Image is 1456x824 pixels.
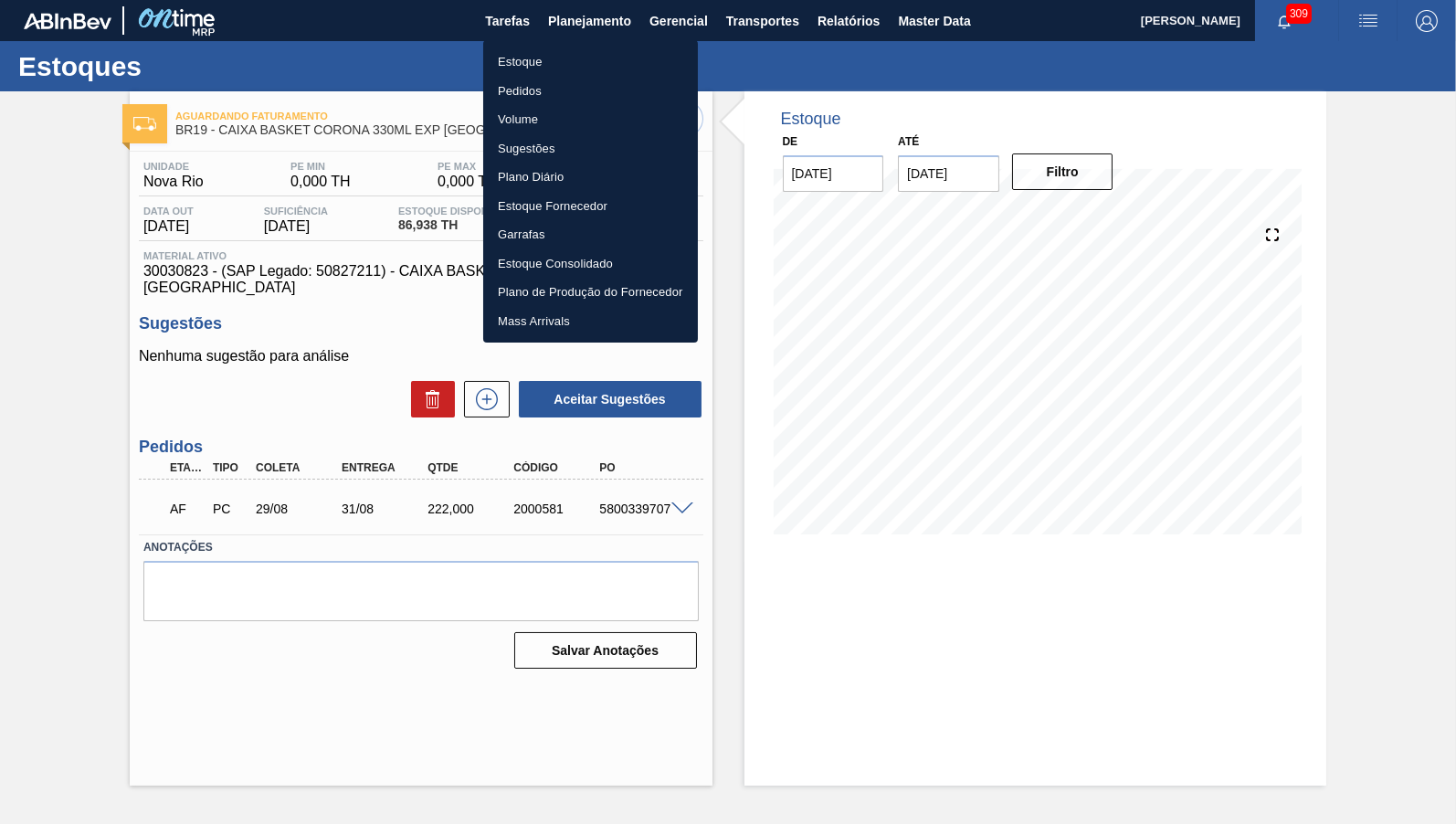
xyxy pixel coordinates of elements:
[483,249,698,279] a: Estoque Consolidado
[483,192,698,221] a: Estoque Fornecedor
[483,278,698,307] a: Plano de Produção do Fornecedor
[483,220,698,249] a: Garrafas
[483,163,698,192] a: Plano Diário
[483,307,698,336] a: Mass Arrivals
[483,105,698,134] a: Volume
[483,48,698,77] a: Estoque
[483,77,698,106] a: Pedidos
[483,134,698,164] a: Sugestões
